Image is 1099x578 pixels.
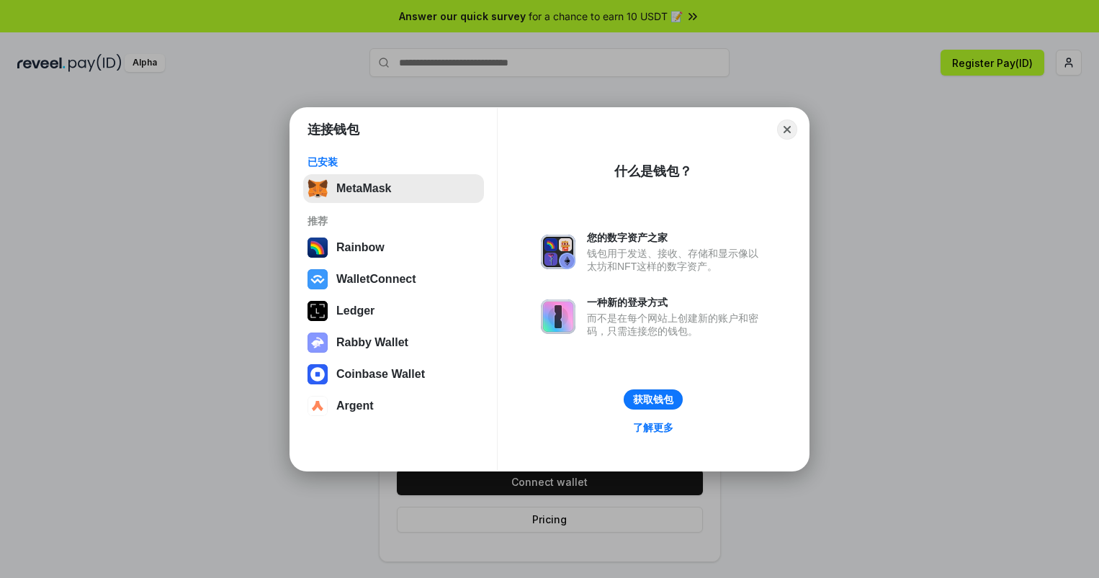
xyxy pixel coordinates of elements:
button: Close [777,119,797,140]
button: Rabby Wallet [303,328,484,357]
img: svg+xml,%3Csvg%20xmlns%3D%22http%3A%2F%2Fwww.w3.org%2F2000%2Fsvg%22%20width%3D%2228%22%20height%3... [308,301,328,321]
div: Rainbow [336,241,385,254]
button: Rainbow [303,233,484,262]
div: 什么是钱包？ [614,163,692,180]
img: svg+xml,%3Csvg%20xmlns%3D%22http%3A%2F%2Fwww.w3.org%2F2000%2Fsvg%22%20fill%3D%22none%22%20viewBox... [541,299,575,334]
button: 获取钱包 [624,389,683,410]
div: 获取钱包 [633,393,673,406]
div: 推荐 [308,215,480,227]
img: svg+xml,%3Csvg%20width%3D%22120%22%20height%3D%22120%22%20viewBox%3D%220%200%20120%20120%22%20fil... [308,238,328,258]
div: WalletConnect [336,273,416,286]
img: svg+xml,%3Csvg%20fill%3D%22none%22%20height%3D%2233%22%20viewBox%3D%220%200%2035%2033%22%20width%... [308,179,328,199]
div: 钱包用于发送、接收、存储和显示像以太坊和NFT这样的数字资产。 [587,247,766,273]
img: svg+xml,%3Csvg%20width%3D%2228%22%20height%3D%2228%22%20viewBox%3D%220%200%2028%2028%22%20fill%3D... [308,396,328,416]
div: Ledger [336,304,374,317]
a: 了解更多 [624,418,682,437]
img: svg+xml,%3Csvg%20xmlns%3D%22http%3A%2F%2Fwww.w3.org%2F2000%2Fsvg%22%20fill%3D%22none%22%20viewBox... [541,235,575,269]
img: svg+xml,%3Csvg%20xmlns%3D%22http%3A%2F%2Fwww.w3.org%2F2000%2Fsvg%22%20fill%3D%22none%22%20viewBox... [308,333,328,353]
div: 已安装 [308,155,480,168]
div: Argent [336,399,374,412]
button: Coinbase Wallet [303,360,484,389]
button: Ledger [303,297,484,325]
div: 而不是在每个网站上创建新的账户和密码，只需连接您的钱包。 [587,312,766,338]
img: svg+xml,%3Csvg%20width%3D%2228%22%20height%3D%2228%22%20viewBox%3D%220%200%2028%2028%22%20fill%3D... [308,269,328,289]
div: 了解更多 [633,421,673,434]
div: Rabby Wallet [336,336,408,349]
button: MetaMask [303,174,484,203]
h1: 连接钱包 [308,121,359,138]
button: Argent [303,392,484,420]
div: 您的数字资产之家 [587,231,766,244]
div: 一种新的登录方式 [587,296,766,309]
div: Coinbase Wallet [336,368,425,381]
img: svg+xml,%3Csvg%20width%3D%2228%22%20height%3D%2228%22%20viewBox%3D%220%200%2028%2028%22%20fill%3D... [308,364,328,384]
div: MetaMask [336,182,391,195]
button: WalletConnect [303,265,484,294]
